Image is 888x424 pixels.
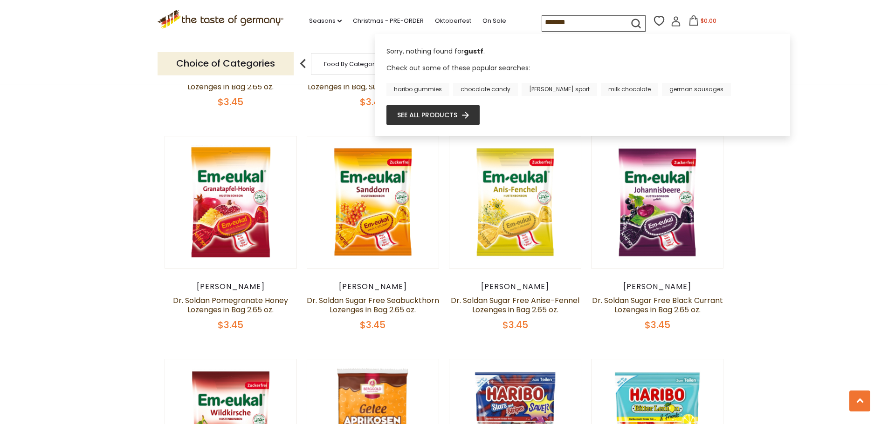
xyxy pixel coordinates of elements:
span: $3.45 [218,318,243,331]
div: [PERSON_NAME] [165,282,297,291]
span: $3.45 [360,95,385,108]
div: [PERSON_NAME] [591,282,724,291]
a: Dr. Soldan Pomegranate Honey Lozenges in Bag 2.65 oz. [173,295,288,315]
div: Sorry, nothing found for . [386,47,779,63]
a: milk chocolate [601,83,658,96]
a: Seasons [309,16,342,26]
b: gustf [464,47,483,56]
a: Dr. Soldan Sugar Free Black Currant Lozenges in Bag 2.65 oz. [592,295,723,315]
img: previous arrow [294,54,312,73]
a: [PERSON_NAME] sport [522,83,597,96]
a: Food By Category [324,61,378,67]
img: Dr. Soldan Sugar Free Anise-Fennel Lozenges in Bag 2.65 oz. [449,136,581,268]
div: [PERSON_NAME] [307,282,440,291]
div: Instant Search Results [375,34,790,136]
span: $3.45 [218,95,243,108]
p: Choice of Categories [158,52,294,75]
img: Dr. Soldan Sugar Free Black Currant Lozenges in Bag 2.65 oz. [592,136,723,268]
a: haribo gummies [386,83,449,96]
a: german sausages [662,83,731,96]
button: $0.00 [683,15,723,29]
span: $0.00 [701,17,716,25]
a: On Sale [482,16,506,26]
div: [PERSON_NAME] [449,282,582,291]
a: See all products [397,110,469,120]
span: $3.45 [503,318,528,331]
a: Oktoberfest [435,16,471,26]
a: Dr. Soldan Sugar Free Seabuckthorn Lozenges in Bag 2.65 oz. [307,295,439,315]
a: Dr. Soldan Sugar Free Anise-Fennel Lozenges in Bag 2.65 oz. [451,295,579,315]
div: Check out some of these popular searches: [386,63,779,96]
a: chocolate candy [453,83,518,96]
span: $3.45 [360,318,385,331]
img: Dr. Soldan Pomegranate Honey Lozenges in Bag 2.65 oz. [165,136,297,268]
span: $3.45 [645,318,670,331]
img: Dr. Soldan Sugar Free Seabuckthorn Lozenges in Bag 2.65 oz. [307,136,439,268]
a: Christmas - PRE-ORDER [353,16,424,26]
